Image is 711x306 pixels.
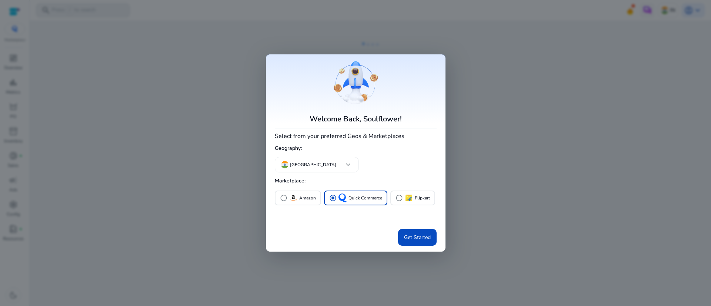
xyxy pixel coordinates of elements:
[281,161,288,168] img: in.svg
[395,194,403,202] span: radio_button_unchecked
[275,175,437,187] h5: Marketplace:
[289,194,298,202] img: amazon.svg
[398,229,437,246] button: Get Started
[415,194,430,202] p: Flipkart
[348,194,382,202] p: Quick Commerce
[290,161,336,168] p: [GEOGRAPHIC_DATA]
[404,194,413,202] img: flipkart.svg
[338,194,347,202] img: QC-logo.svg
[299,194,316,202] p: Amazon
[329,194,337,202] span: radio_button_checked
[344,160,353,169] span: keyboard_arrow_down
[275,142,437,155] h5: Geography:
[280,194,287,202] span: radio_button_unchecked
[404,233,431,241] span: Get Started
